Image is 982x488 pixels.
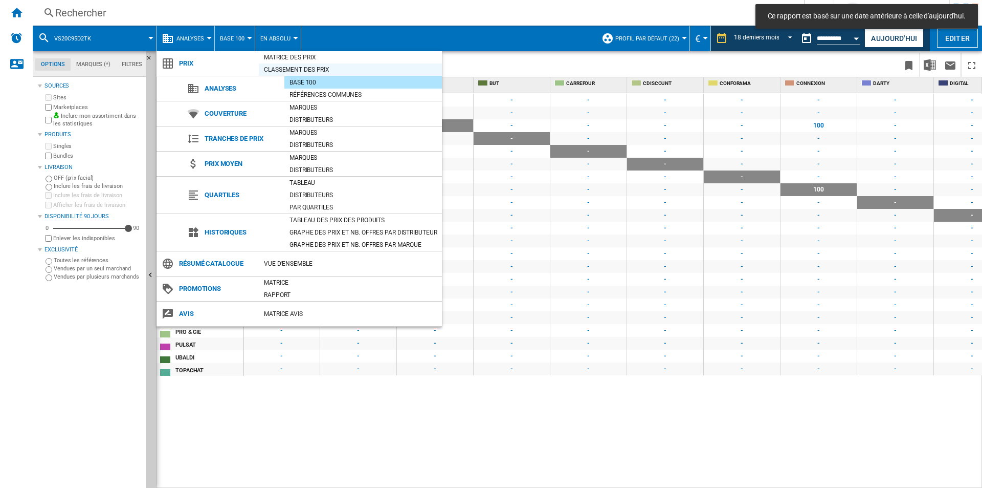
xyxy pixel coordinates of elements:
[284,90,442,100] div: Références communes
[174,56,259,71] span: Prix
[259,259,442,269] div: Vue d'ensemble
[284,153,442,163] div: Marques
[259,278,442,288] div: Matrice
[199,188,284,202] span: Quartiles
[259,309,442,319] div: Matrice AVIS
[174,282,259,296] span: Promotions
[284,202,442,213] div: Par quartiles
[284,115,442,125] div: Distributeurs
[174,307,259,321] span: Avis
[259,65,442,75] div: Classement des prix
[199,225,284,240] span: Historiques
[284,77,442,88] div: Base 100
[765,11,969,22] span: Ce rapport est basé sur une date antérieure à celle d'aujourd'hui.
[284,227,442,238] div: Graphe des prix et nb. offres par distributeur
[199,132,284,146] span: Tranches de prix
[199,107,284,121] span: Couverture
[284,128,442,138] div: Marques
[259,52,442,62] div: Matrice des prix
[199,157,284,171] span: Prix moyen
[284,165,442,175] div: Distributeurs
[284,140,442,150] div: Distributeurs
[284,178,442,188] div: Tableau
[284,190,442,200] div: Distributeurs
[284,102,442,113] div: Marques
[174,257,259,271] span: Résumé catalogue
[284,215,442,225] div: Tableau des prix des produits
[199,81,284,96] span: Analyses
[284,240,442,250] div: Graphe des prix et nb. offres par marque
[259,290,442,300] div: Rapport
